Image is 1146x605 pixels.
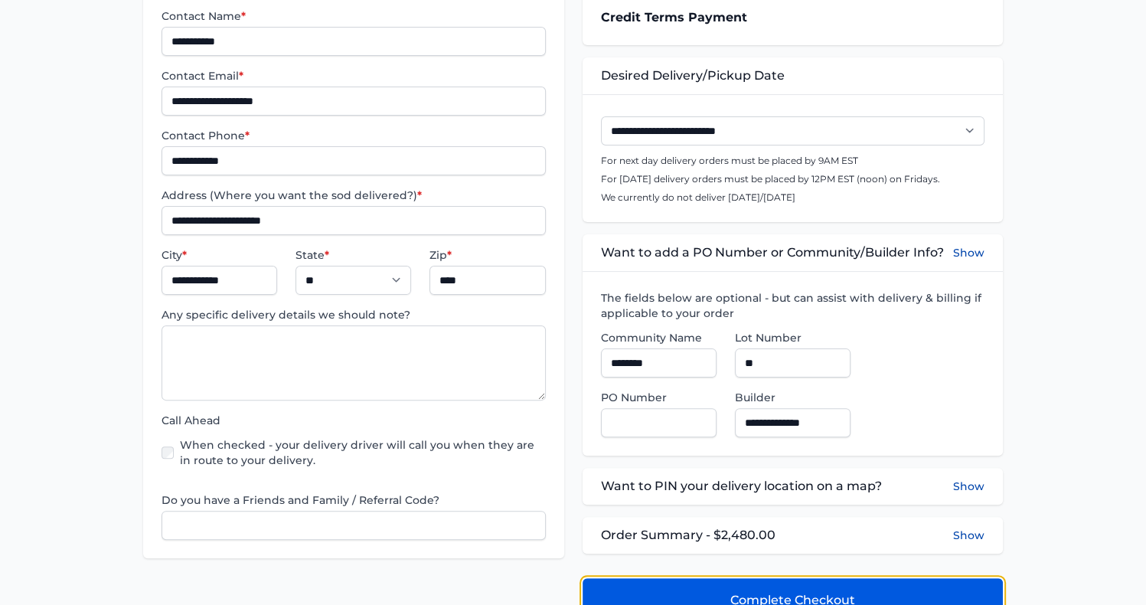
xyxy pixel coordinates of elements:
[601,526,775,544] span: Order Summary - $2,480.00
[601,191,984,204] p: We currently do not deliver [DATE]/[DATE]
[601,290,984,321] label: The fields below are optional - but can assist with delivery & billing if applicable to your order
[429,247,545,263] label: Zip
[601,155,984,167] p: For next day delivery orders must be placed by 9AM EST
[162,413,545,428] label: Call Ahead
[162,68,545,83] label: Contact Email
[601,330,717,345] label: Community Name
[953,244,984,262] button: Show
[601,10,747,25] strong: Credit Terms Payment
[601,390,717,405] label: PO Number
[162,128,545,143] label: Contact Phone
[583,57,1003,94] div: Desired Delivery/Pickup Date
[953,477,984,495] button: Show
[953,528,984,543] button: Show
[180,437,545,468] label: When checked - your delivery driver will call you when they are in route to your delivery.
[162,247,277,263] label: City
[162,188,545,203] label: Address (Where you want the sod delivered?)
[162,492,545,508] label: Do you have a Friends and Family / Referral Code?
[601,244,944,262] span: Want to add a PO Number or Community/Builder Info?
[162,307,545,322] label: Any specific delivery details we should note?
[162,8,545,24] label: Contact Name
[735,330,851,345] label: Lot Number
[735,390,851,405] label: Builder
[295,247,411,263] label: State
[601,477,882,495] span: Want to PIN your delivery location on a map?
[601,173,984,185] p: For [DATE] delivery orders must be placed by 12PM EST (noon) on Fridays.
